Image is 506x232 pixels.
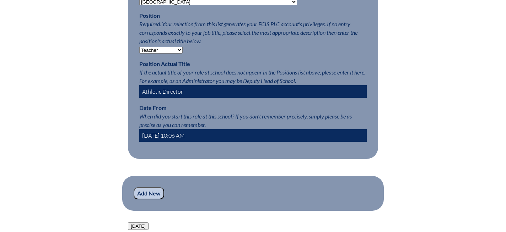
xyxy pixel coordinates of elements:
[134,187,164,199] input: Add New
[128,222,149,230] button: [DATE]
[139,104,166,111] label: Date From
[139,21,357,44] span: Required. Your selection from this list generates your FCIS PLC account's privileges. If no entry...
[139,60,190,67] label: Position Actual Title
[139,12,160,19] label: Position
[139,69,365,84] span: If the actual title of your role at school does not appear in the Positions list above, please en...
[139,113,352,128] span: When did you start this role at this school? If you don't remember precisely, simply please be as...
